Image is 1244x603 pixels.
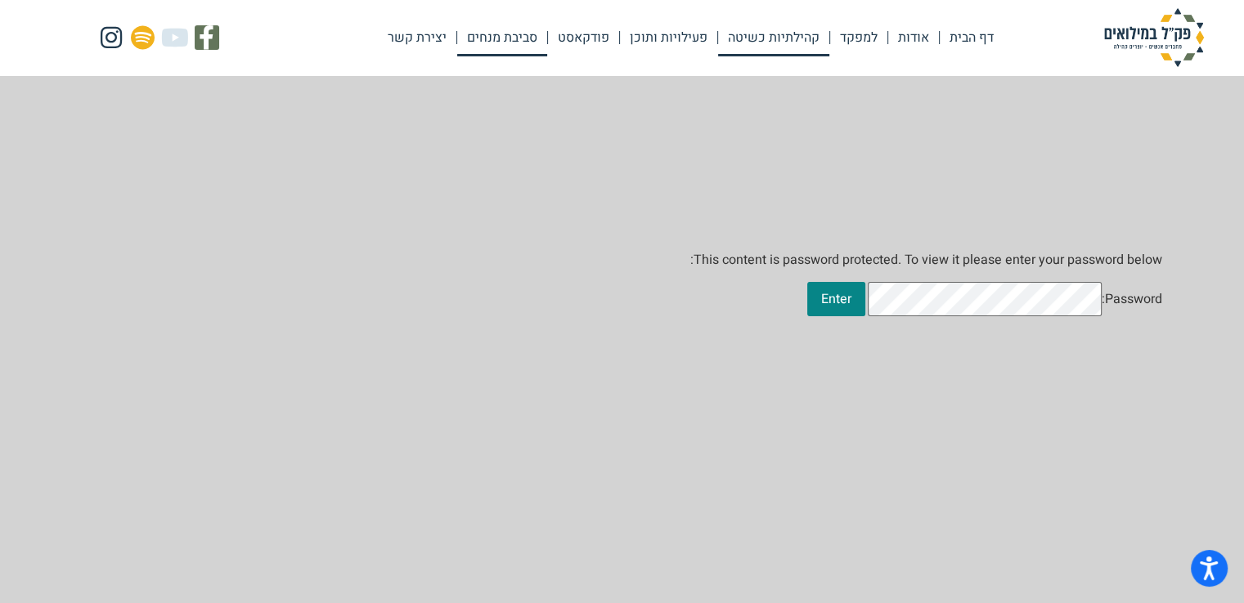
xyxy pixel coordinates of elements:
label: Password: [868,282,1162,316]
a: יצירת קשר [378,19,456,56]
img: פק"ל [1072,8,1236,67]
a: סביבת מנחים [457,19,547,56]
nav: Menu [378,19,1004,56]
a: קהילתיות כשיטה [718,19,829,56]
p: This content is password protected. To view it please enter your password below: [82,250,1162,270]
a: אודות [888,19,939,56]
a: דף הבית [940,19,1004,56]
a: פעילויות ותוכן [620,19,717,56]
input: Enter [807,282,865,316]
input: Password: [868,282,1102,316]
a: למפקד [830,19,887,56]
a: פודקאסט [548,19,619,56]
